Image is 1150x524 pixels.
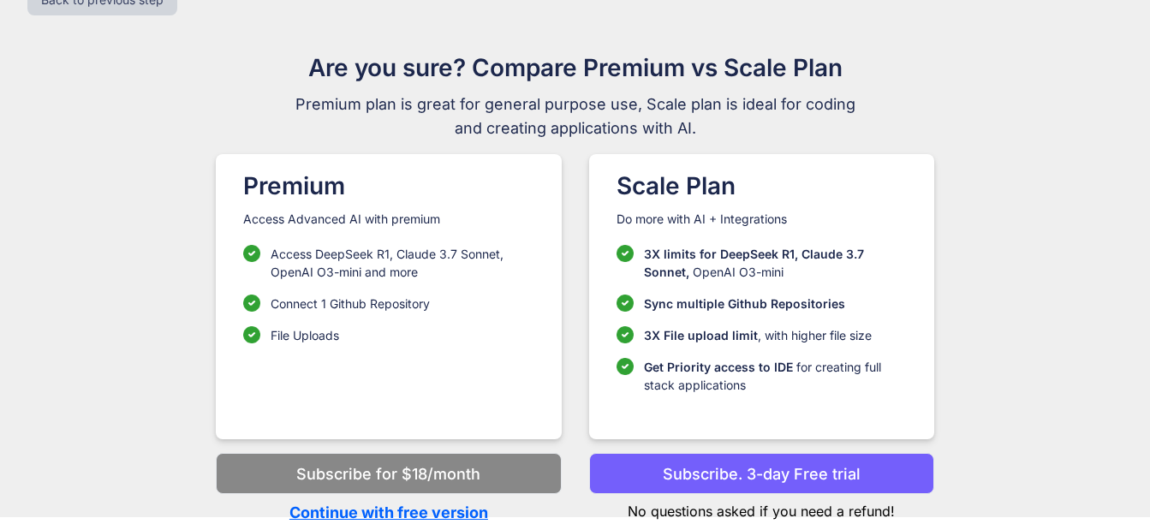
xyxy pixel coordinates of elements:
img: checklist [617,295,634,312]
button: Subscribe for $18/month [216,453,561,494]
h1: Scale Plan [617,168,907,204]
img: checklist [617,326,634,343]
span: Premium plan is great for general purpose use, Scale plan is ideal for coding and creating applic... [288,92,863,140]
p: Subscribe. 3-day Free trial [663,462,861,485]
span: 3X File upload limit [644,328,758,342]
p: , with higher file size [644,326,872,344]
span: Get Priority access to IDE [644,360,793,374]
img: checklist [243,245,260,262]
span: 3X limits for DeepSeek R1, Claude 3.7 Sonnet, [644,247,864,279]
p: File Uploads [271,326,339,344]
p: Access Advanced AI with premium [243,211,533,228]
p: OpenAI O3-mini [644,245,907,281]
p: No questions asked if you need a refund! [589,494,934,521]
p: for creating full stack applications [644,358,907,394]
h1: Premium [243,168,533,204]
p: Continue with free version [216,501,561,524]
img: checklist [617,358,634,375]
p: Do more with AI + Integrations [617,211,907,228]
p: Subscribe for $18/month [296,462,480,485]
img: checklist [243,326,260,343]
p: Access DeepSeek R1, Claude 3.7 Sonnet, OpenAI O3-mini and more [271,245,533,281]
img: checklist [243,295,260,312]
img: checklist [617,245,634,262]
button: Subscribe. 3-day Free trial [589,453,934,494]
p: Sync multiple Github Repositories [644,295,845,313]
p: Connect 1 Github Repository [271,295,430,313]
h1: Are you sure? Compare Premium vs Scale Plan [288,50,863,86]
